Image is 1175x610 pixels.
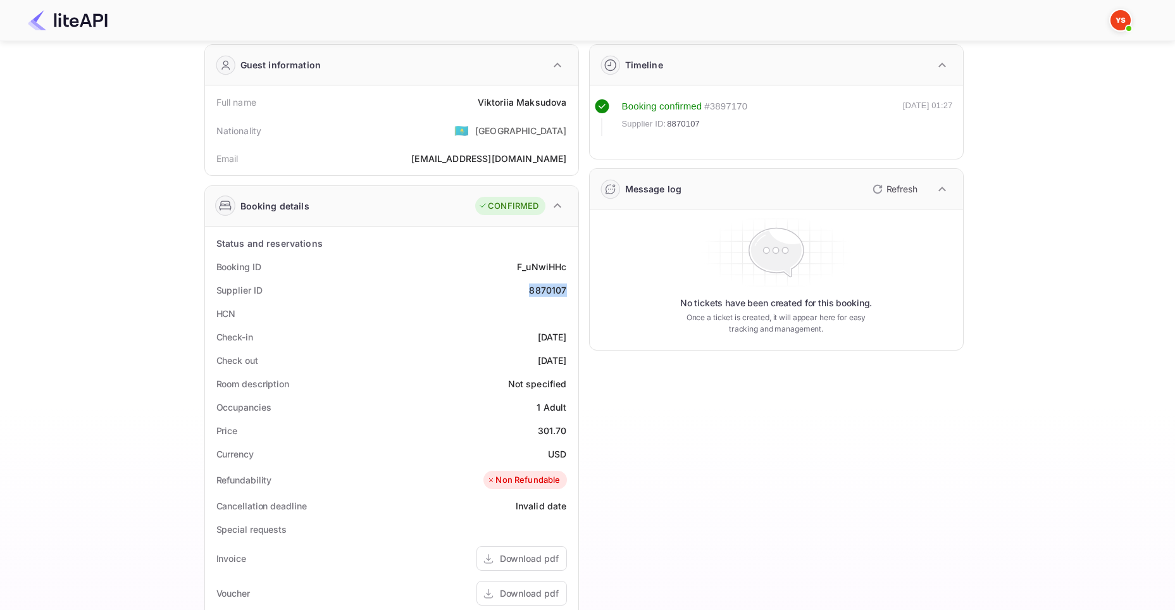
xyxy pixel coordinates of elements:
[216,587,250,600] div: Voucher
[216,473,272,487] div: Refundability
[667,118,700,130] span: 8870107
[622,118,666,130] span: Supplier ID:
[517,260,566,273] div: F_uNwiHHc
[454,119,469,142] span: United States
[216,96,256,109] div: Full name
[680,297,873,309] p: No tickets have been created for this booking.
[216,260,261,273] div: Booking ID
[216,152,239,165] div: Email
[537,401,566,414] div: 1 Adult
[216,447,254,461] div: Currency
[216,237,323,250] div: Status and reservations
[529,283,566,297] div: 8870107
[478,96,567,109] div: Viktoriia Maksudova
[240,58,321,72] div: Guest information
[216,424,238,437] div: Price
[216,330,253,344] div: Check-in
[500,587,559,600] div: Download pdf
[903,99,953,136] div: [DATE] 01:27
[704,99,747,114] div: # 3897170
[625,182,682,196] div: Message log
[487,474,560,487] div: Non Refundable
[28,10,108,30] img: LiteAPI Logo
[538,330,567,344] div: [DATE]
[886,182,917,196] p: Refresh
[216,354,258,367] div: Check out
[865,179,923,199] button: Refresh
[548,447,566,461] div: USD
[216,307,236,320] div: HCN
[216,523,287,536] div: Special requests
[622,99,702,114] div: Booking confirmed
[1110,10,1131,30] img: Yandex Support
[240,199,309,213] div: Booking details
[625,58,663,72] div: Timeline
[538,424,567,437] div: 301.70
[500,552,559,565] div: Download pdf
[538,354,567,367] div: [DATE]
[216,552,246,565] div: Invoice
[216,377,289,390] div: Room description
[216,283,263,297] div: Supplier ID
[676,312,876,335] p: Once a ticket is created, it will appear here for easy tracking and management.
[216,499,307,513] div: Cancellation deadline
[216,124,262,137] div: Nationality
[475,124,567,137] div: [GEOGRAPHIC_DATA]
[478,200,538,213] div: CONFIRMED
[216,401,271,414] div: Occupancies
[508,377,567,390] div: Not specified
[516,499,567,513] div: Invalid date
[411,152,566,165] div: [EMAIL_ADDRESS][DOMAIN_NAME]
